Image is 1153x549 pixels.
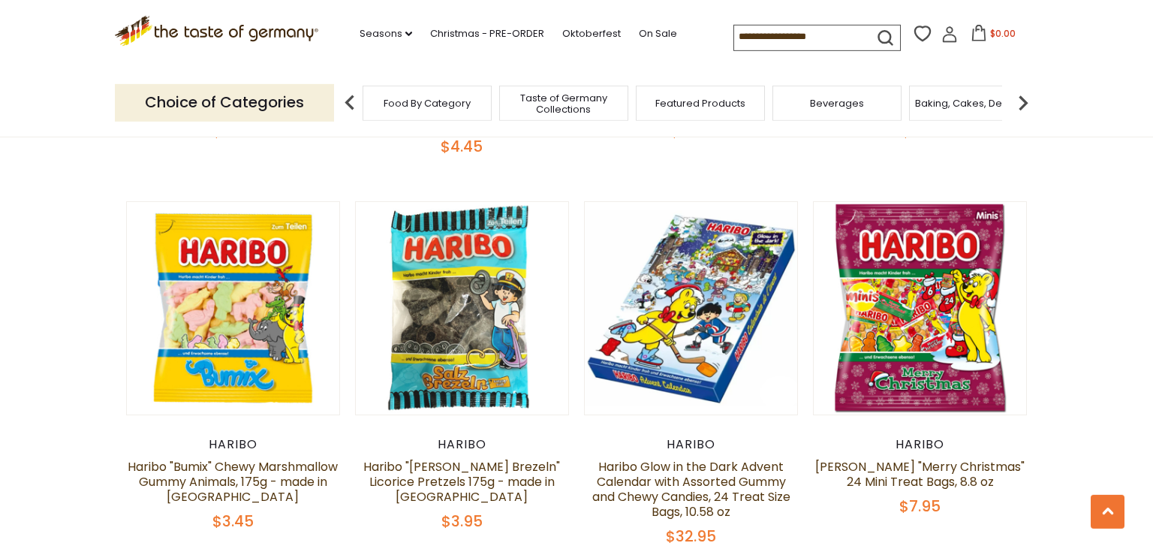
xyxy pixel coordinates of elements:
[639,26,677,42] a: On Sale
[584,437,798,452] div: Haribo
[961,25,1025,47] button: $0.00
[356,202,568,415] img: Haribo
[335,88,365,118] img: previous arrow
[990,27,1016,40] span: $0.00
[363,458,560,505] a: Haribo "[PERSON_NAME] Brezeln" Licorice Pretzels 175g - made in [GEOGRAPHIC_DATA]
[814,202,1026,415] img: Haribo
[128,458,338,505] a: Haribo "Bumix" Chewy Marshmallow Gummy Animals, 175g - made in [GEOGRAPHIC_DATA]
[115,84,334,121] p: Choice of Categories
[813,437,1027,452] div: Haribo
[592,458,790,520] a: Haribo Glow in the Dark Advent Calendar with Assorted Gummy and Chewy Candies, 24 Treat Size Bags...
[441,511,483,532] span: $3.95
[127,202,339,415] img: Haribo
[585,202,797,415] img: Haribo
[815,458,1025,490] a: [PERSON_NAME] "Merry Christmas" 24 Mini Treat Bags, 8.8 oz
[1008,88,1038,118] img: next arrow
[899,496,941,517] span: $7.95
[384,98,471,109] a: Food By Category
[430,26,544,42] a: Christmas - PRE-ORDER
[915,98,1031,109] a: Baking, Cakes, Desserts
[355,437,569,452] div: Haribo
[504,92,624,115] a: Taste of Germany Collections
[655,98,745,109] a: Featured Products
[212,511,254,532] span: $3.45
[360,26,412,42] a: Seasons
[810,98,864,109] a: Beverages
[666,526,716,547] span: $32.95
[562,26,621,42] a: Oktoberfest
[126,437,340,452] div: Haribo
[441,136,483,157] span: $4.45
